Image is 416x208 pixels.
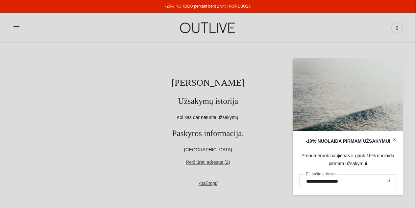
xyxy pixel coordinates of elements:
[26,96,390,107] h2: Užsakymų istorija
[305,170,338,178] label: El. pašto adresas
[26,159,390,166] a: Peržiūrėti adresus (2)
[199,181,217,186] a: Atsijungti
[26,128,390,139] h2: Paskyros informacija.
[167,16,249,39] img: OUTLIVE
[26,114,390,122] p: Kol kas dar neturite užsakymų.
[26,77,390,88] h1: [PERSON_NAME]
[392,23,402,33] span: 0
[299,152,396,168] div: Prenumeruok naujienas ir gauk 10% nuolaidą pirmam užsakymui
[165,4,250,9] a: -25% NORDBO perkant bent 2 vnt | NORDBO25
[299,137,396,145] div: -10% NUOLAIDA PIRMAM UŽSAKYMUI
[391,21,403,35] a: 0
[26,146,390,154] p: [GEOGRAPHIC_DATA]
